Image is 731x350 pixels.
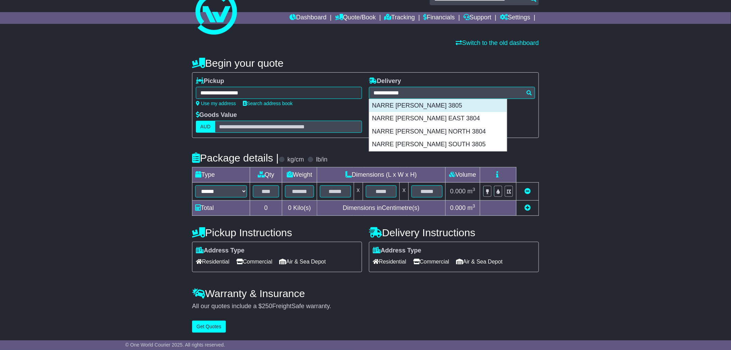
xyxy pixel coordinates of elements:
[316,156,327,164] label: lb/in
[125,342,225,348] span: © One World Courier 2025. All rights reserved.
[464,12,492,24] a: Support
[192,201,250,216] td: Total
[373,256,406,267] span: Residential
[196,121,215,133] label: AUD
[467,188,475,195] span: m
[450,188,466,195] span: 0.000
[192,288,539,299] h4: Warranty & Insurance
[524,188,531,195] a: Remove this item
[192,321,226,333] button: Get Quotes
[236,256,272,267] span: Commercial
[456,256,503,267] span: Air & Sea Depot
[279,256,326,267] span: Air & Sea Depot
[473,187,475,192] sup: 3
[373,247,421,255] label: Address Type
[369,77,401,85] label: Delivery
[369,112,507,125] div: NARRE [PERSON_NAME] EAST 3804
[250,167,282,183] td: Qty
[473,203,475,209] sup: 3
[500,12,530,24] a: Settings
[192,167,250,183] td: Type
[192,227,362,238] h4: Pickup Instructions
[196,256,229,267] span: Residential
[467,204,475,211] span: m
[282,201,317,216] td: Kilo(s)
[250,201,282,216] td: 0
[445,167,480,183] td: Volume
[385,12,415,24] a: Tracking
[317,167,445,183] td: Dimensions (L x W x H)
[192,152,279,164] h4: Package details |
[192,57,539,69] h4: Begin your quote
[335,12,376,24] a: Quote/Book
[424,12,455,24] a: Financials
[289,12,326,24] a: Dashboard
[196,101,236,106] a: Use my address
[450,204,466,211] span: 0.000
[400,183,409,201] td: x
[196,111,237,119] label: Goods Value
[243,101,293,106] a: Search address book
[413,256,449,267] span: Commercial
[369,125,507,138] div: NARRE [PERSON_NAME] NORTH 3804
[192,303,539,310] div: All our quotes include a $ FreightSafe warranty.
[369,99,507,112] div: NARRE [PERSON_NAME] 3805
[196,247,245,255] label: Address Type
[369,138,507,151] div: NARRE [PERSON_NAME] SOUTH 3805
[354,183,363,201] td: x
[288,204,292,211] span: 0
[317,201,445,216] td: Dimensions in Centimetre(s)
[369,87,535,99] typeahead: Please provide city
[456,39,539,46] a: Switch to the old dashboard
[262,303,272,310] span: 250
[196,77,224,85] label: Pickup
[369,227,539,238] h4: Delivery Instructions
[282,167,317,183] td: Weight
[287,156,304,164] label: kg/cm
[524,204,531,211] a: Add new item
